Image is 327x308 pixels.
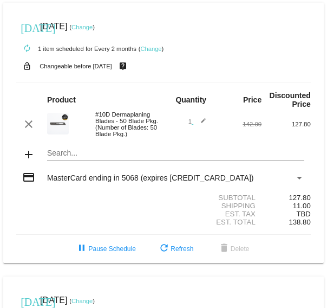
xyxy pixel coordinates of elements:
div: 127.80 [261,194,311,202]
mat-icon: pause [75,242,88,255]
a: Change [140,46,161,52]
mat-icon: clear [22,118,35,131]
span: Refresh [158,245,193,253]
mat-icon: live_help [116,59,129,73]
mat-icon: add [22,148,35,161]
span: 1 [188,118,207,125]
span: MasterCard ending in 5068 (expires [CREDIT_CARD_DATA]) [47,174,254,182]
mat-icon: [DATE] [21,21,34,34]
mat-icon: edit [193,118,206,131]
strong: Price [243,95,261,104]
mat-icon: lock_open [21,59,34,73]
span: 138.80 [289,218,310,226]
span: Pause Schedule [75,245,135,253]
img: dermaplanepro-10d-dermaplaning-blade-close-up.png [47,113,69,134]
small: 1 item scheduled for Every 2 months [16,46,136,52]
mat-icon: autorenew [21,42,34,55]
mat-icon: credit_card [22,171,35,184]
mat-select: Payment Method [47,174,304,182]
div: #10D Dermaplaning Blades - 50 Blade Pkg. (Number of Blades: 50 Blade Pkg.) [90,111,163,137]
a: Change [71,298,93,304]
mat-icon: refresh [158,242,171,255]
strong: Product [47,95,76,104]
small: ( ) [139,46,164,52]
div: Est. Total [163,218,261,226]
a: Change [71,24,93,30]
button: Pause Schedule [67,239,144,259]
button: Refresh [149,239,202,259]
small: ( ) [69,24,95,30]
div: Est. Tax [163,210,261,218]
div: Subtotal [163,194,261,202]
div: Shipping [163,202,261,210]
div: 142.00 [213,121,262,127]
span: 11.00 [293,202,311,210]
strong: Discounted Price [270,91,311,108]
mat-icon: [DATE] [21,294,34,307]
div: 127.80 [261,121,311,127]
small: ( ) [69,298,95,304]
input: Search... [47,149,304,158]
span: TBD [296,210,310,218]
span: Delete [218,245,250,253]
button: Delete [209,239,258,259]
mat-icon: delete [218,242,231,255]
small: Changeable before [DATE] [40,63,112,69]
strong: Quantity [175,95,206,104]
